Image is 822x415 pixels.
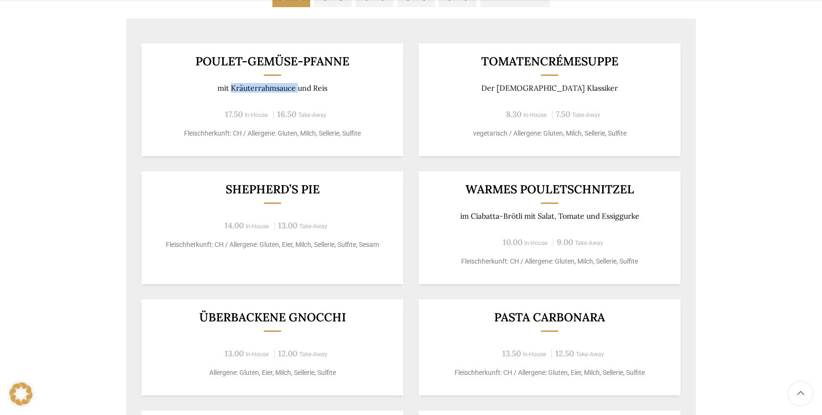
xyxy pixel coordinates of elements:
[506,109,521,119] span: 8.30
[557,237,573,247] span: 9.00
[299,351,327,358] span: Take-Away
[225,220,244,231] span: 14.00
[277,109,296,119] span: 16.50
[503,237,522,247] span: 10.00
[576,351,604,358] span: Take-Away
[278,220,297,231] span: 13.00
[789,382,812,405] a: Scroll to top button
[431,128,669,138] p: vegetarisch / Allergene: Gluten, Milch, Sellerie, Sulfite
[245,112,268,118] span: In-House
[431,311,669,323] h3: Pasta Carbonara
[153,183,392,195] h3: Shepherd’s Pie
[278,348,297,359] span: 12.00
[298,112,326,118] span: Take-Away
[431,212,669,221] p: im Ciabatta-Brötli mit Salat, Tomate und Essiggurke
[246,351,269,358] span: In-House
[523,112,547,118] span: In-House
[431,55,669,67] h3: Tomatencrémesuppe
[153,240,392,250] p: Fleischherkunft: CH / Allergene: Gluten, Eier, Milch, Sellerie, Sulfite, Sesam
[502,348,521,359] span: 13.50
[153,84,392,93] p: mit Kräuterrahmsauce und Reis
[153,128,392,138] p: Fleischherkunft: CH / Allergene: Gluten, Milch, Sellerie, Sulfite
[575,240,603,246] span: Take-Away
[523,351,546,358] span: In-House
[153,55,392,67] h3: Poulet-Gemüse-Pfanne
[246,223,269,230] span: In-House
[431,368,669,378] p: Fleischherkunft: CH / Allergene: Gluten, Eier, Milch, Sellerie, Sulfite
[431,256,669,266] p: Fleischherkunft: CH / Allergene: Gluten, Milch, Sellerie, Sulfite
[431,183,669,195] h3: Warmes Pouletschnitzel
[299,223,327,230] span: Take-Away
[225,109,243,119] span: 17.50
[153,311,392,323] h3: Überbackene Gnocchi
[555,348,574,359] span: 12.50
[524,240,548,246] span: In-House
[572,112,600,118] span: Take-Away
[153,368,392,378] p: Allergene: Gluten, Eier, Milch, Sellerie, Sulfite
[431,84,669,93] p: Der [DEMOGRAPHIC_DATA] Klassiker
[225,348,244,359] span: 13.00
[556,109,570,119] span: 7.50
